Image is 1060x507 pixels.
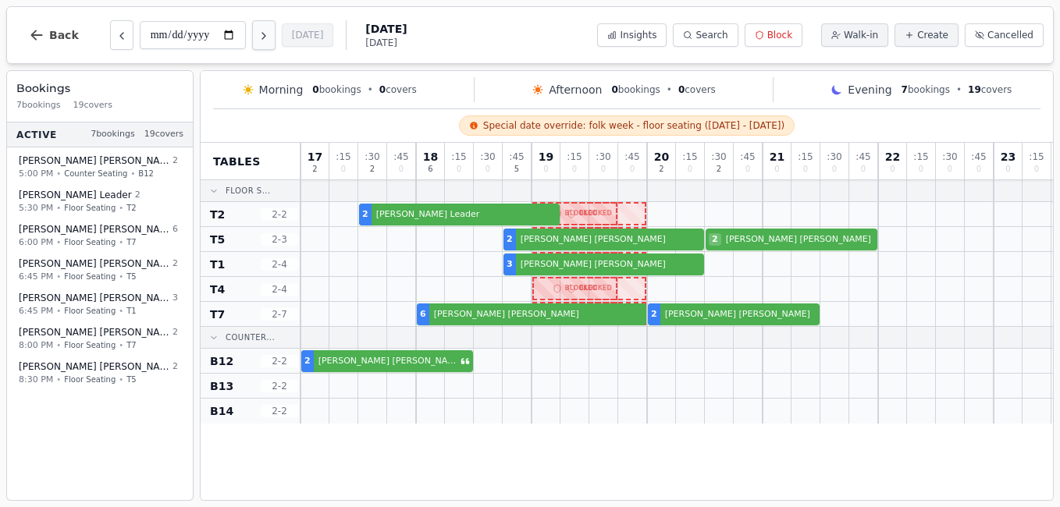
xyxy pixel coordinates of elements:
[10,321,190,357] button: [PERSON_NAME] [PERSON_NAME]28:00 PM•Floor Seating•T7
[119,339,123,351] span: •
[543,165,548,173] span: 0
[19,360,169,373] span: [PERSON_NAME] [PERSON_NAME]
[10,355,190,392] button: [PERSON_NAME] [PERSON_NAME]28:30 PM•Floor Seating•T5
[261,208,298,221] span: 2 - 2
[745,165,750,173] span: 0
[56,339,61,351] span: •
[19,189,132,201] span: [PERSON_NAME] Leader
[64,374,116,385] span: Floor Seating
[126,305,136,317] span: T1
[596,152,610,161] span: : 30
[19,257,169,270] span: [PERSON_NAME] [PERSON_NAME]
[1005,165,1010,173] span: 0
[507,233,513,246] span: 2
[210,257,225,272] span: T1
[902,84,908,95] span: 7
[282,23,334,47] button: [DATE]
[16,99,61,112] span: 7 bookings
[261,283,298,296] span: 2 - 4
[678,84,685,95] span: 0
[19,223,169,236] span: [PERSON_NAME] [PERSON_NAME]
[572,165,577,173] span: 0
[210,232,225,247] span: T5
[173,292,178,305] span: 3
[844,29,878,41] span: Walk-in
[19,292,169,304] span: [PERSON_NAME] [PERSON_NAME]
[126,271,136,282] span: T5
[620,29,656,41] span: Insights
[119,305,123,317] span: •
[19,326,169,339] span: [PERSON_NAME] [PERSON_NAME]
[420,308,426,321] span: 6
[56,305,61,317] span: •
[567,152,582,161] span: : 15
[480,152,495,161] span: : 30
[832,165,837,173] span: 0
[651,308,657,321] span: 2
[362,208,368,222] span: 2
[56,271,61,282] span: •
[774,165,779,173] span: 0
[304,355,311,368] span: 2
[308,151,322,162] span: 17
[119,374,123,385] span: •
[126,236,136,248] span: T7
[518,258,701,271] span: [PERSON_NAME] [PERSON_NAME]
[987,29,1033,41] span: Cancelled
[971,152,986,161] span: : 45
[365,21,407,37] span: [DATE]
[770,151,784,162] span: 21
[312,165,317,173] span: 2
[428,165,432,173] span: 6
[423,151,438,162] span: 18
[451,152,466,161] span: : 15
[312,83,361,96] span: bookings
[365,37,407,49] span: [DATE]
[10,286,190,323] button: [PERSON_NAME] [PERSON_NAME]36:45 PM•Floor Seating•T1
[667,83,672,96] span: •
[682,152,697,161] span: : 15
[399,165,404,173] span: 0
[210,207,225,222] span: T2
[549,82,602,97] span: Afternoon
[16,128,57,140] span: Active
[210,403,233,419] span: B14
[917,29,948,41] span: Create
[965,23,1044,47] button: Cancelled
[630,165,635,173] span: 0
[902,83,950,96] span: bookings
[56,236,61,248] span: •
[767,29,792,41] span: Block
[827,152,841,161] span: : 30
[56,202,61,214] span: •
[126,374,136,385] span: T5
[861,165,866,173] span: 0
[261,308,298,321] span: 2 - 7
[654,151,669,162] span: 20
[373,208,557,222] span: [PERSON_NAME] Leader
[73,99,112,112] span: 19 covers
[210,378,233,394] span: B13
[1001,151,1016,162] span: 23
[226,185,271,197] span: Floor S...
[126,339,136,351] span: T7
[848,82,891,97] span: Evening
[19,373,53,386] span: 8:30 PM
[624,152,639,161] span: : 45
[518,233,701,246] span: [PERSON_NAME] [PERSON_NAME]
[723,233,874,246] span: [PERSON_NAME] [PERSON_NAME]
[10,183,190,220] button: [PERSON_NAME] Leader25:30 PM•Floor Seating•T2
[19,270,53,283] span: 6:45 PM
[745,23,802,47] button: Block
[110,20,133,50] button: Previous day
[261,258,298,271] span: 2 - 4
[56,374,61,385] span: •
[91,128,135,141] span: 7 bookings
[507,258,513,271] span: 3
[678,83,716,96] span: covers
[688,165,692,173] span: 0
[252,20,276,50] button: Next day
[261,233,298,246] span: 2 - 3
[855,152,870,161] span: : 45
[709,233,721,246] span: 2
